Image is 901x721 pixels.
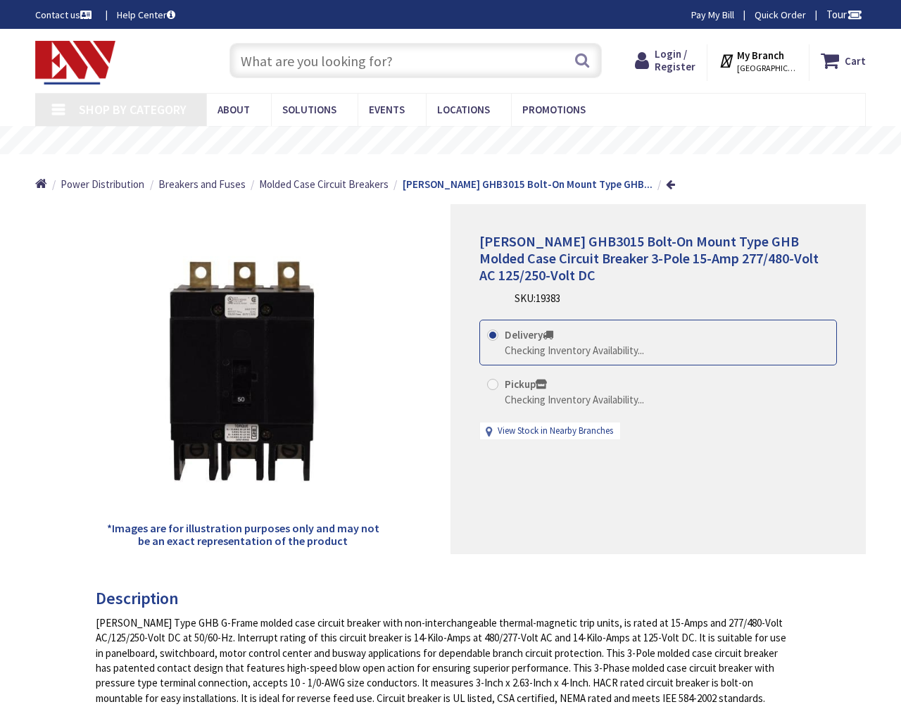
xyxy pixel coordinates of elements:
[102,229,384,511] img: Eaton GHB3015 Bolt-On Mount Type GHB Molded Case Circuit Breaker 3-Pole 15-Amp 277/480-Volt AC 12...
[505,377,547,391] strong: Pickup
[229,43,602,78] input: What are you looking for?
[79,101,187,118] span: Shop By Category
[505,392,644,407] div: Checking Inventory Availability...
[737,63,797,74] span: [GEOGRAPHIC_DATA], [GEOGRAPHIC_DATA]
[737,49,784,62] strong: My Branch
[218,103,250,116] span: About
[505,343,644,358] div: Checking Inventory Availability...
[403,177,653,191] strong: [PERSON_NAME] GHB3015 Bolt-On Mount Type GHB...
[719,48,797,73] div: My Branch [GEOGRAPHIC_DATA], [GEOGRAPHIC_DATA]
[259,177,389,192] a: Molded Case Circuit Breakers
[515,291,560,306] div: SKU:
[117,8,175,22] a: Help Center
[522,103,586,116] span: Promotions
[334,133,592,149] rs-layer: Free Same Day Pickup at 19 Locations
[35,8,94,22] a: Contact us
[35,41,115,84] img: Electrical Wholesalers, Inc.
[826,8,862,21] span: Tour
[96,589,795,608] h3: Description
[845,48,866,73] strong: Cart
[505,328,553,341] strong: Delivery
[635,48,695,73] a: Login / Register
[821,48,866,73] a: Cart
[536,291,560,305] span: 19383
[282,103,336,116] span: Solutions
[691,8,734,22] a: Pay My Bill
[655,47,695,73] span: Login / Register
[96,615,795,706] div: [PERSON_NAME] Type GHB G-Frame molded case circuit breaker with non-interchangeable thermal-magne...
[101,522,384,547] h5: *Images are for illustration purposes only and may not be an exact representation of the product
[755,8,806,22] a: Quick Order
[498,425,613,438] a: View Stock in Nearby Branches
[158,177,246,192] a: Breakers and Fuses
[479,232,819,284] span: [PERSON_NAME] GHB3015 Bolt-On Mount Type GHB Molded Case Circuit Breaker 3-Pole 15-Amp 277/480-Vo...
[369,103,405,116] span: Events
[61,177,144,192] a: Power Distribution
[437,103,490,116] span: Locations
